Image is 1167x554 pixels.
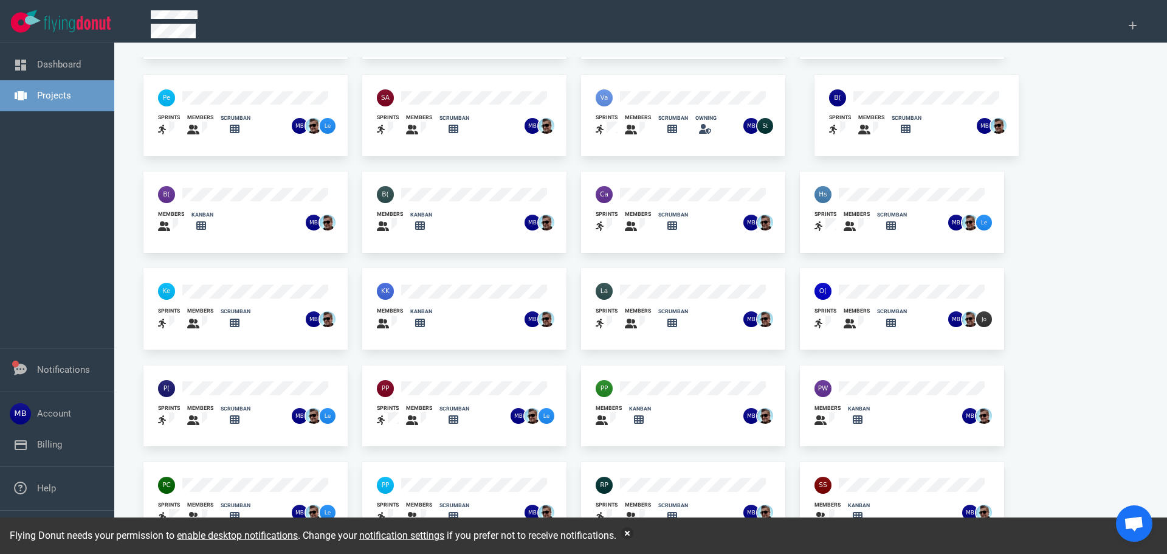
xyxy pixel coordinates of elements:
img: 40 [814,380,831,397]
div: members [406,114,432,122]
div: kanban [629,405,651,413]
a: members [625,501,651,525]
img: 26 [320,311,336,327]
a: sprints [596,501,618,525]
div: sprints [377,404,399,412]
a: sprints [377,114,399,137]
img: 40 [377,477,394,494]
div: members [625,501,651,509]
img: 26 [757,311,773,327]
img: 26 [757,118,773,134]
div: members [187,307,213,315]
a: members [187,501,213,525]
div: sprints [377,114,399,122]
img: 26 [539,408,554,424]
img: 40 [596,89,613,106]
div: members [377,307,403,315]
a: Help [37,483,56,494]
img: 26 [320,505,336,521]
div: sprints [377,501,399,509]
a: sprints [596,114,618,137]
img: 26 [757,215,773,230]
a: members [814,404,841,428]
a: members [625,114,651,137]
div: members [187,114,213,122]
img: 26 [757,408,773,424]
img: 26 [976,311,992,327]
a: members [187,404,213,428]
a: members [844,210,870,234]
a: members [158,210,184,234]
div: members [844,307,870,315]
div: members [187,404,213,412]
a: sprints [158,501,180,525]
img: 40 [596,380,613,397]
img: 26 [306,311,322,327]
img: Flying Donut text logo [44,16,111,32]
a: members [406,501,432,525]
div: members [158,210,184,218]
div: members [596,404,622,412]
div: owning [695,114,717,122]
a: sprints [596,210,618,234]
img: 26 [306,215,322,230]
img: 26 [743,118,759,134]
img: 26 [962,311,978,327]
a: sprints [377,404,399,428]
a: sprints [158,114,180,137]
img: 40 [377,186,394,203]
div: sprints [596,501,618,509]
img: 40 [158,186,175,203]
div: kanban [410,308,432,316]
img: 26 [292,118,308,134]
img: 40 [829,89,846,106]
img: 26 [320,408,336,424]
img: 26 [525,408,540,424]
a: members [377,210,403,234]
a: members [814,501,841,525]
img: 26 [539,215,554,230]
img: 40 [158,380,175,397]
a: enable desktop notifications [177,530,298,541]
img: 40 [377,380,394,397]
img: 26 [525,118,540,134]
a: sprints [596,307,618,331]
img: 26 [977,118,993,134]
img: 40 [377,283,394,300]
div: scrumban [877,211,907,219]
img: 26 [539,311,554,327]
div: scrumban [892,114,921,122]
img: 26 [292,408,308,424]
div: members [406,501,432,509]
img: 26 [306,408,322,424]
a: sprints [814,210,836,234]
div: members [814,404,841,412]
div: sprints [158,114,180,122]
div: sprints [596,307,618,315]
img: 40 [814,186,831,203]
a: notification settings [359,530,444,541]
img: 40 [158,477,175,494]
div: sprints [596,210,618,218]
img: 26 [292,505,308,521]
img: 26 [962,505,978,521]
img: 40 [814,477,831,494]
div: scrumban [439,114,469,122]
img: 26 [539,505,554,521]
img: 26 [320,118,336,134]
div: members [858,114,884,122]
img: 26 [743,505,759,521]
a: sprints [158,404,180,428]
div: members [406,404,432,412]
a: members [406,114,432,137]
div: scrumban [658,211,688,219]
img: 26 [976,215,992,230]
div: members [625,307,651,315]
img: 26 [976,505,992,521]
a: sprints [814,307,836,331]
div: members [625,210,651,218]
div: sprints [158,307,180,315]
span: Flying Donut needs your permission to [10,530,298,541]
div: sprints [158,404,180,412]
a: sprints [829,114,851,137]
